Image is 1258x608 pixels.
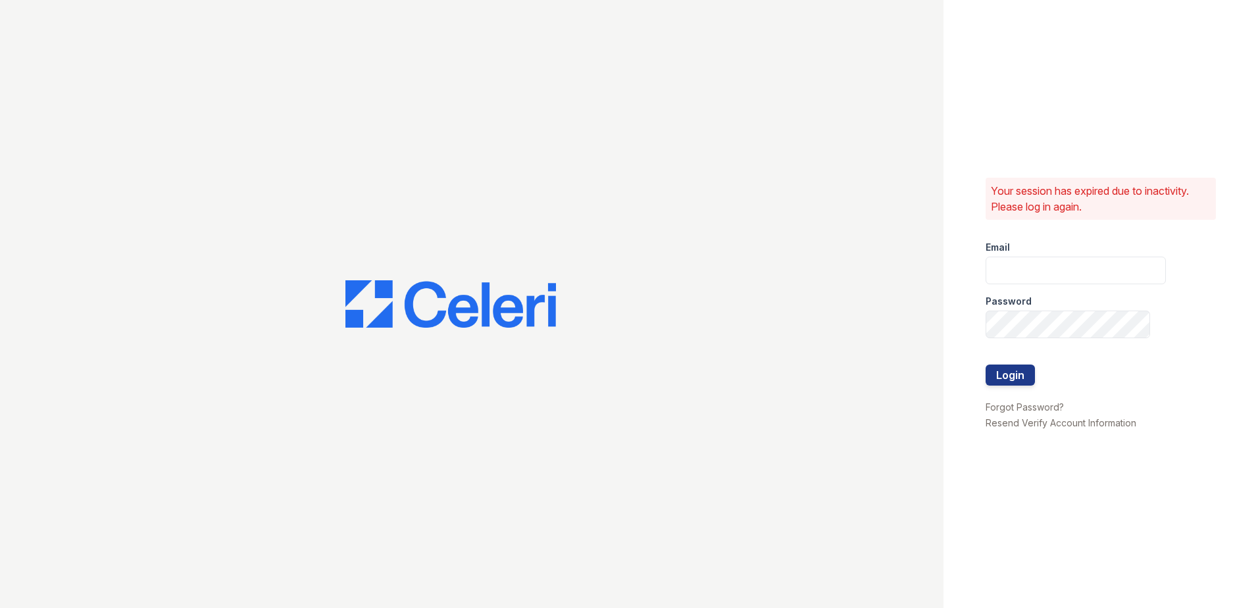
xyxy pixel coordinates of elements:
[991,183,1211,215] p: Your session has expired due to inactivity. Please log in again.
[986,401,1064,413] a: Forgot Password?
[986,241,1010,254] label: Email
[986,295,1032,308] label: Password
[986,417,1136,428] a: Resend Verify Account Information
[986,365,1035,386] button: Login
[345,280,556,328] img: CE_Logo_Blue-a8612792a0a2168367f1c8372b55b34899dd931a85d93a1a3d3e32e68fde9ad4.png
